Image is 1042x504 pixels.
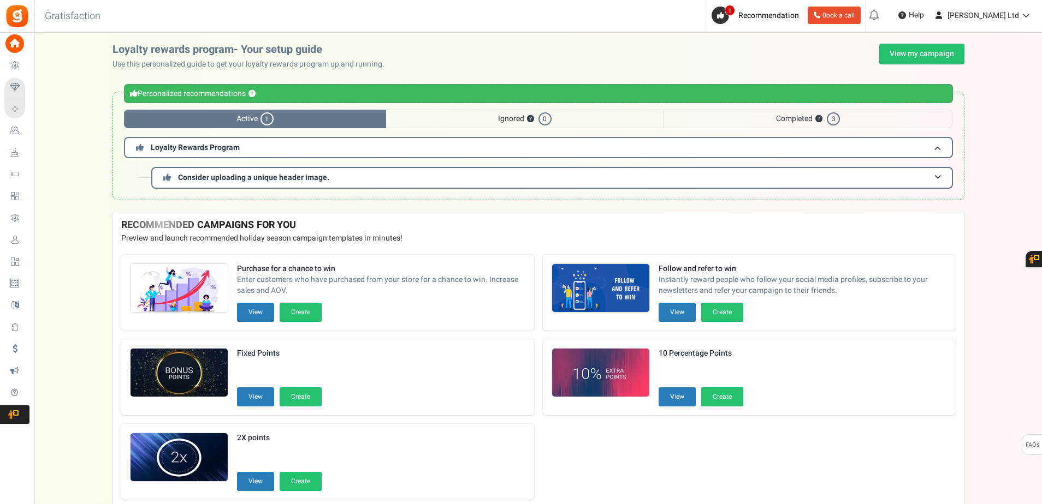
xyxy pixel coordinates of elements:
button: View [237,472,274,491]
button: Create [280,387,322,406]
strong: Purchase for a chance to win [237,263,525,274]
span: Help [906,10,924,21]
h3: Gratisfaction [33,5,113,27]
span: Active [124,110,386,128]
button: View [237,303,274,322]
button: Create [701,303,743,322]
strong: 2X points [237,433,322,443]
span: 0 [538,112,552,125]
img: Recommended Campaigns [131,264,228,313]
button: Create [280,303,322,322]
span: Ignored [386,110,664,128]
button: Create [701,387,743,406]
h2: Loyalty rewards program- Your setup guide [113,44,393,56]
h4: RECOMMENDED CAMPAIGNS FOR YOU [121,220,956,231]
p: Preview and launch recommended holiday season campaign templates in minutes! [121,233,956,244]
strong: 10 Percentage Points [659,348,743,359]
span: Enter customers who have purchased from your store for a chance to win. Increase sales and AOV. [237,274,525,296]
img: Gratisfaction [5,4,29,28]
strong: Follow and refer to win [659,263,947,274]
span: [PERSON_NAME] Ltd [948,10,1019,21]
a: Book a call [808,7,861,24]
span: Completed [664,110,952,128]
span: 1 [725,5,735,16]
button: Create [280,472,322,491]
span: FAQs [1025,435,1040,455]
button: View [659,387,696,406]
img: Recommended Campaigns [131,349,228,398]
button: View [659,303,696,322]
span: Consider uploading a unique header image. [178,172,329,183]
button: ? [527,116,534,123]
span: Instantly reward people who follow your social media profiles, subscribe to your newsletters and ... [659,274,947,296]
a: Help [894,7,928,24]
span: 3 [827,112,840,125]
img: Recommended Campaigns [552,349,649,398]
strong: Fixed Points [237,348,322,359]
p: Use this personalized guide to get your loyalty rewards program up and running. [113,59,393,70]
button: ? [248,91,256,98]
span: Recommendation [738,10,799,21]
a: View my campaign [879,44,964,64]
button: ? [815,116,822,123]
span: 1 [260,112,274,125]
button: View [237,387,274,406]
a: 1 Recommendation [712,7,803,24]
img: Recommended Campaigns [131,433,228,482]
div: Personalized recommendations [124,84,953,103]
img: Recommended Campaigns [552,264,649,313]
span: Loyalty Rewards Program [151,142,240,153]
